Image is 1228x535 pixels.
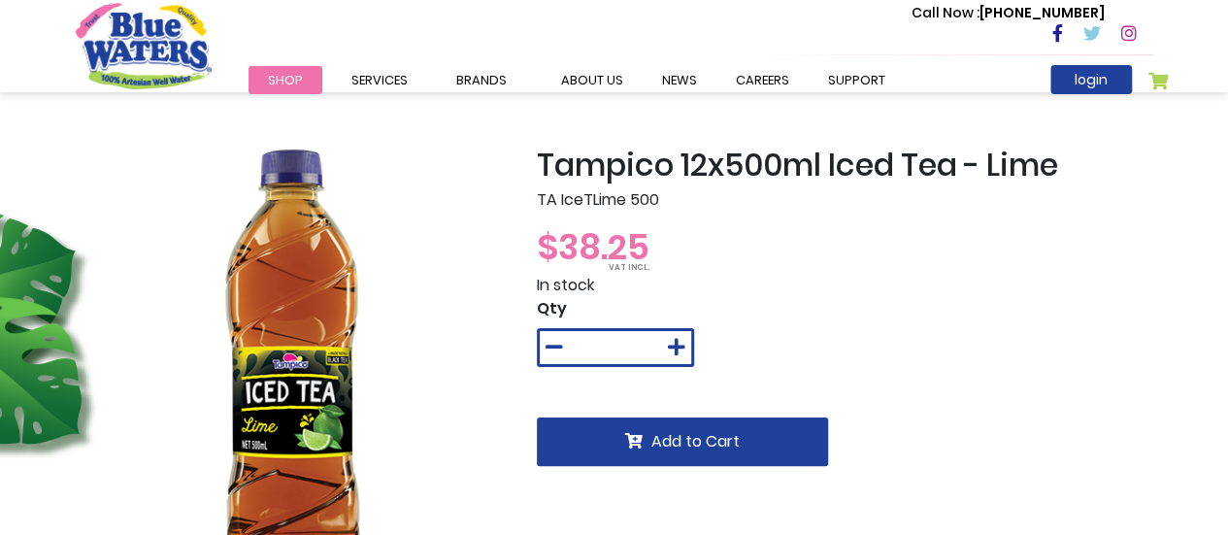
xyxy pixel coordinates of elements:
a: News [643,66,716,94]
span: Qty [537,297,567,319]
span: Call Now : [912,3,979,22]
a: store logo [76,3,212,88]
span: $38.25 [537,222,649,272]
a: support [809,66,905,94]
span: Services [351,71,408,89]
p: [PHONE_NUMBER] [912,3,1105,23]
p: TA IceTLime 500 [537,188,1153,212]
button: Add to Cart [537,418,828,466]
span: Brands [456,71,507,89]
a: about us [542,66,643,94]
span: Add to Cart [651,430,740,452]
h2: Tampico 12x500ml Iced Tea - Lime [537,147,1153,184]
a: login [1050,65,1132,94]
span: In stock [537,274,594,296]
span: Shop [268,71,303,89]
a: careers [716,66,809,94]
